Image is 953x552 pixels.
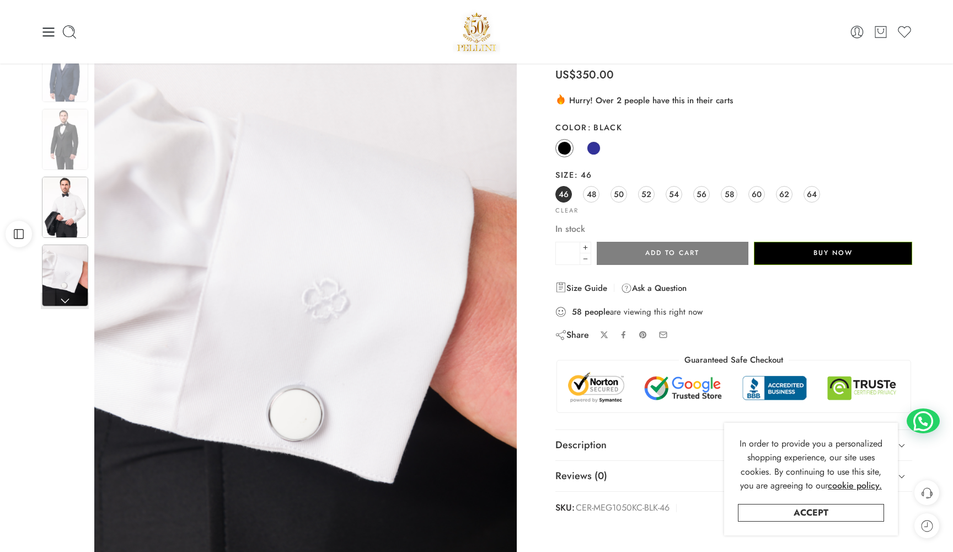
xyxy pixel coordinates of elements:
a: Wishlist [897,24,912,40]
span: 64 [807,187,817,201]
label: Size [555,169,912,181]
a: Description [555,430,912,461]
button: Buy Now [754,242,912,265]
span: In order to provide you a personalized shopping experience, our site uses cookies. By continuing ... [740,437,882,492]
a: 48 [583,186,599,203]
a: 52 [638,186,655,203]
span: 50 [614,187,624,201]
div: are viewing this right now [555,306,912,318]
a: 58 [721,186,737,203]
a: Share on X [600,331,608,339]
a: 50 [611,186,627,203]
span: 46 [559,187,569,201]
a: Reviews (0) [555,461,912,492]
a: cookie policy. [828,479,882,493]
img: Trust [565,371,902,404]
input: Product quantity [555,242,580,265]
legend: Guaranteed Safe Checkout [679,354,789,366]
strong: 58 [572,306,582,317]
a: Login / Register [849,24,865,40]
span: US$ [555,67,576,83]
p: In stock [555,222,912,236]
span: CER-MEG1050KC-BLK-46 [576,500,670,516]
a: 56 [693,186,710,203]
img: Image 3 [42,245,88,306]
span: 56 [697,187,706,201]
span: Black [587,121,623,133]
span: 62 [779,187,789,201]
span: 52 [641,187,651,201]
span: 48 [587,187,596,201]
a: Clear options [555,208,579,214]
a: Ask a Question [621,282,687,295]
img: Image 3 [42,177,88,238]
span: 46 [574,169,592,181]
label: Color [555,122,912,133]
a: Size Guide [555,282,607,295]
strong: people [585,306,610,317]
bdi: 350.00 [555,67,614,83]
img: Image 3 [42,109,88,170]
a: 54 [666,186,682,203]
img: Image 3 [42,40,88,102]
a: 46 [555,186,572,203]
a: Pellini - [453,8,500,55]
a: Accept [738,504,884,522]
a: 64 [804,186,820,203]
strong: SKU: [555,500,575,516]
div: Hurry! Over 2 people have this in their carts [555,93,912,107]
span: 60 [752,187,762,201]
a: 62 [776,186,793,203]
div: Share [555,329,589,341]
span: 58 [725,187,734,201]
button: Add to cart [597,242,748,265]
a: Share on Facebook [619,331,628,339]
span: 54 [669,187,679,201]
a: Pin on Pinterest [639,331,647,339]
a: 60 [748,186,765,203]
img: Pellini [453,8,500,55]
a: Cart [873,24,888,40]
a: Email to your friends [658,330,668,339]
